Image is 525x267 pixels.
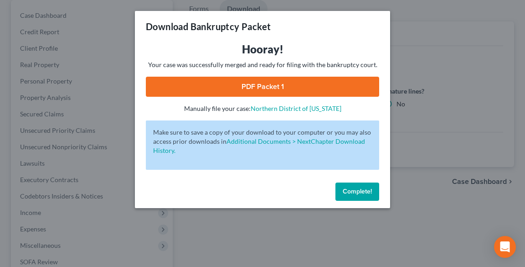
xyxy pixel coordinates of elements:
button: Complete! [335,183,379,201]
p: Your case was successfully merged and ready for filing with the bankruptcy court. [146,60,379,69]
p: Manually file your case: [146,104,379,113]
h3: Hooray! [146,42,379,57]
span: Complete! [343,188,372,195]
a: Additional Documents > NextChapter Download History. [153,137,365,154]
a: PDF Packet 1 [146,77,379,97]
a: Northern District of [US_STATE] [251,105,341,112]
div: Open Intercom Messenger [494,236,516,258]
h3: Download Bankruptcy Packet [146,20,271,33]
p: Make sure to save a copy of your download to your computer or you may also access prior downloads in [153,128,372,155]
